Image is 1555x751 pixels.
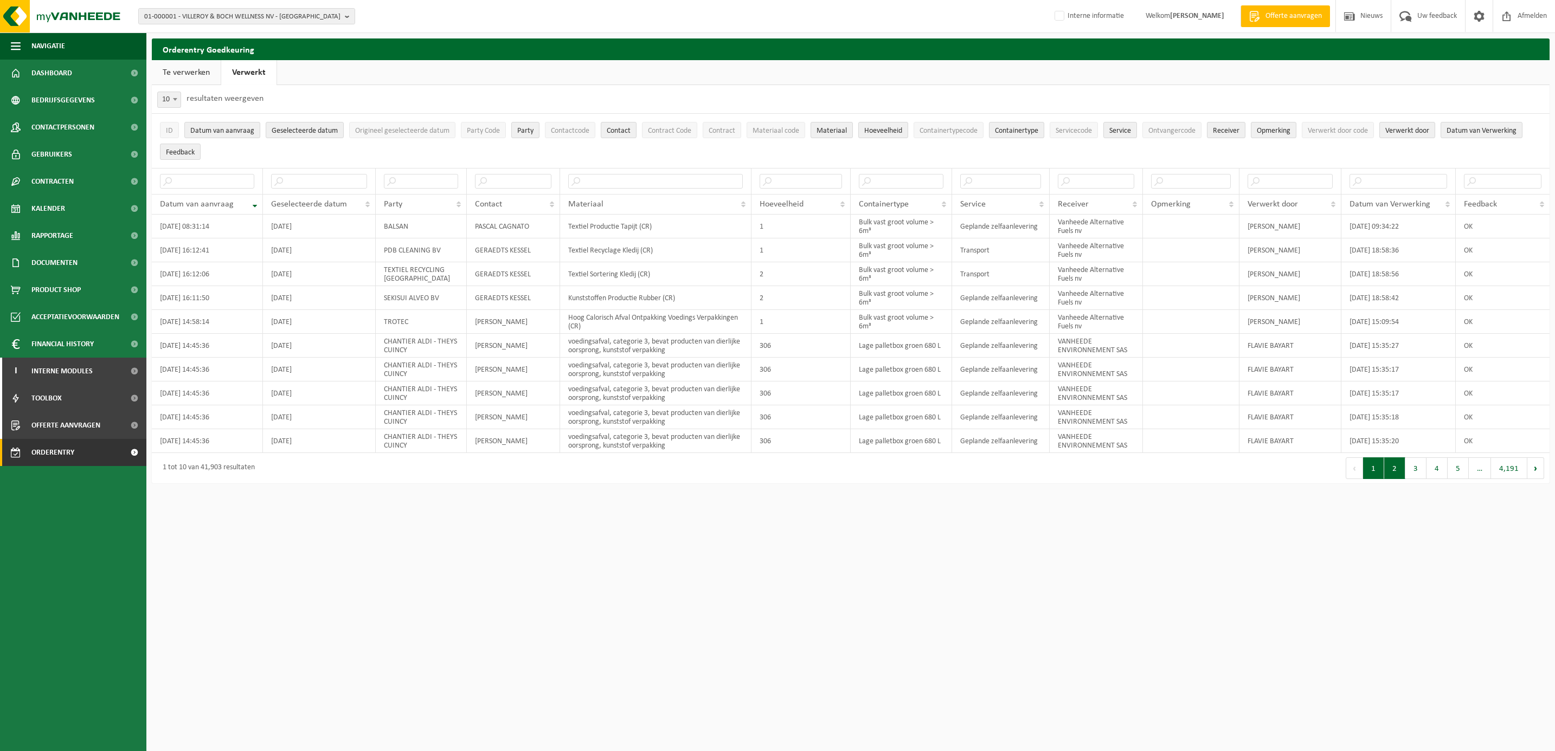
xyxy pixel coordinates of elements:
[560,262,751,286] td: Textiel Sortering Kledij (CR)
[1447,127,1517,135] span: Datum van Verwerking
[1056,127,1092,135] span: Servicecode
[1448,457,1469,479] button: 5
[1527,457,1544,479] button: Next
[1050,238,1142,262] td: Vanheede Alternative Fuels nv
[152,38,1550,60] h2: Orderentry Goedkeuring
[152,238,263,262] td: [DATE] 16:12:41
[263,286,376,310] td: [DATE]
[263,405,376,429] td: [DATE]
[648,127,691,135] span: Contract Code
[1050,358,1142,381] td: VANHEEDE ENVIRONNEMENT SAS
[263,262,376,286] td: [DATE]
[601,122,637,138] button: ContactContact: Activate to sort
[753,127,799,135] span: Materiaal code
[138,8,355,24] button: 01-000001 - VILLEROY & BOCH WELLNESS NV - [GEOGRAPHIC_DATA]
[568,200,603,209] span: Materiaal
[858,122,908,138] button: HoeveelheidHoeveelheid: Activate to sort
[607,127,631,135] span: Contact
[376,334,467,358] td: CHANTIER ALDI - THEYS CUINCY
[349,122,455,138] button: Origineel geselecteerde datumOrigineel geselecteerde datum: Activate to sort
[1456,334,1550,358] td: OK
[960,200,986,209] span: Service
[384,200,402,209] span: Party
[952,429,1050,453] td: Geplande zelfaanlevering
[1456,405,1550,429] td: OK
[221,60,277,85] a: Verwerkt
[952,381,1050,405] td: Geplande zelfaanlevering
[817,127,847,135] span: Materiaal
[914,122,984,138] button: ContainertypecodeContainertypecode: Activate to sort
[376,238,467,262] td: PDB CLEANING BV
[467,310,560,334] td: [PERSON_NAME]
[851,429,952,453] td: Lage palletbox groen 680 L
[475,200,502,209] span: Contact
[263,334,376,358] td: [DATE]
[266,122,344,138] button: Geselecteerde datumGeselecteerde datum: Activate to sort
[157,92,181,108] span: 10
[851,358,952,381] td: Lage palletbox groen 680 L
[1248,200,1298,209] span: Verwerkt door
[158,92,181,107] span: 10
[560,310,751,334] td: Hoog Calorisch Afval Ontpakking Voedings Verpakkingen (CR)
[545,122,595,138] button: ContactcodeContactcode: Activate to sort
[376,286,467,310] td: SEKISUI ALVEO BV
[1050,381,1142,405] td: VANHEEDE ENVIRONNEMENT SAS
[263,381,376,405] td: [DATE]
[1341,262,1456,286] td: [DATE] 18:58:56
[1456,238,1550,262] td: OK
[1341,215,1456,238] td: [DATE] 09:34:22
[751,215,851,238] td: 1
[1239,381,1341,405] td: FLAVIE BAYART
[31,276,81,303] span: Product Shop
[1341,405,1456,429] td: [DATE] 15:35:18
[1050,122,1098,138] button: ServicecodeServicecode: Activate to sort
[166,148,195,157] span: Feedback
[1050,215,1142,238] td: Vanheede Alternative Fuels nv
[560,238,751,262] td: Textiel Recyclage Kledij (CR)
[31,195,65,222] span: Kalender
[31,87,95,114] span: Bedrijfsgegevens
[747,122,805,138] button: Materiaal codeMateriaal code: Activate to sort
[751,238,851,262] td: 1
[851,286,952,310] td: Bulk vast groot volume > 6m³
[560,381,751,405] td: voedingsafval, categorie 3, bevat producten van dierlijke oorsprong, kunststof verpakking
[1050,405,1142,429] td: VANHEEDE ENVIRONNEMENT SAS
[1239,429,1341,453] td: FLAVIE BAYART
[376,381,467,405] td: CHANTIER ALDI - THEYS CUINCY
[461,122,506,138] button: Party CodeParty Code: Activate to sort
[31,168,74,195] span: Contracten
[1456,286,1550,310] td: OK
[1464,200,1497,209] span: Feedback
[467,334,560,358] td: [PERSON_NAME]
[1207,122,1245,138] button: ReceiverReceiver: Activate to sort
[1239,310,1341,334] td: [PERSON_NAME]
[1341,358,1456,381] td: [DATE] 15:35:17
[1257,127,1290,135] span: Opmerking
[1379,122,1435,138] button: Verwerkt doorVerwerkt door: Activate to sort
[31,222,73,249] span: Rapportage
[989,122,1044,138] button: ContainertypeContainertype: Activate to sort
[709,127,735,135] span: Contract
[952,310,1050,334] td: Geplande zelfaanlevering
[166,127,173,135] span: ID
[851,334,952,358] td: Lage palletbox groen 680 L
[751,334,851,358] td: 306
[995,127,1038,135] span: Containertype
[467,262,560,286] td: GERAEDTS KESSEL
[376,215,467,238] td: BALSAN
[160,144,201,160] button: FeedbackFeedback: Activate to sort
[1142,122,1201,138] button: OntvangercodeOntvangercode: Activate to sort
[467,381,560,405] td: [PERSON_NAME]
[1239,334,1341,358] td: FLAVIE BAYART
[160,122,179,138] button: IDID: Activate to sort
[376,358,467,381] td: CHANTIER ALDI - THEYS CUINCY
[560,358,751,381] td: voedingsafval, categorie 3, bevat producten van dierlijke oorsprong, kunststof verpakking
[1346,457,1363,479] button: Previous
[31,303,119,331] span: Acceptatievoorwaarden
[152,358,263,381] td: [DATE] 14:45:36
[1239,286,1341,310] td: [PERSON_NAME]
[1384,457,1405,479] button: 2
[751,262,851,286] td: 2
[1341,286,1456,310] td: [DATE] 18:58:42
[751,429,851,453] td: 306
